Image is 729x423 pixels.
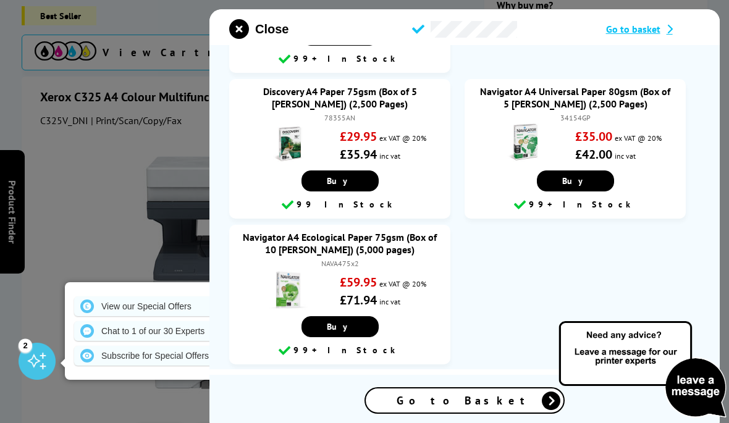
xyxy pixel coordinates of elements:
[397,393,533,408] span: Go to Basket
[74,321,259,341] a: Chat to 1 of our 30 Experts
[242,113,438,122] div: 78355AN
[480,85,670,110] a: Navigator A4 Universal Paper 80gsm (Box of 5 [PERSON_NAME]) (2,500 Pages)
[471,198,680,212] div: 99+ In Stock
[502,122,545,165] img: Navigator A4 Universal Paper 80gsm (Box of 5 Reams) (2,500 Pages)
[340,146,377,162] strong: £35.94
[562,175,589,186] span: Buy
[263,85,417,110] a: Discovery A4 Paper 75gsm (Box of 5 [PERSON_NAME]) (2,500 Pages)
[242,259,438,268] div: NAVA475x2
[379,297,400,306] span: inc vat
[615,151,636,161] span: inc vat
[327,175,353,186] span: Buy
[266,122,310,165] img: Discovery A4 Paper 75gsm (Box of 5 Reams) (2,500 Pages)
[556,319,729,421] img: Open Live Chat window
[606,23,660,35] span: Go to basket
[327,321,353,332] span: Buy
[340,292,377,308] strong: £71.94
[74,346,259,366] a: Subscribe for Special Offers
[19,338,32,352] div: 2
[477,113,673,122] div: 34154GP
[235,343,444,358] div: 99+ In Stock
[379,133,426,143] span: ex VAT @ 20%
[606,23,700,35] a: Go to basket
[255,22,289,36] span: Close
[340,274,377,290] strong: £59.95
[340,128,377,144] strong: £29.95
[243,231,437,256] a: Navigator A4 Ecological Paper 75gsm (Box of 10 [PERSON_NAME]) (5,000 pages)
[74,296,259,316] a: View our Special Offers
[575,146,612,162] strong: £42.00
[615,133,662,143] span: ex VAT @ 20%
[235,52,444,67] div: 99+ In Stock
[379,279,426,288] span: ex VAT @ 20%
[575,128,612,144] strong: £35.00
[266,268,310,311] img: Navigator A4 Ecological Paper 75gsm (Box of 10 Reams) (5,000 pages)
[379,151,400,161] span: inc vat
[235,198,444,212] div: 99 In Stock
[229,19,289,39] button: close modal
[364,387,565,414] a: Go to Basket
